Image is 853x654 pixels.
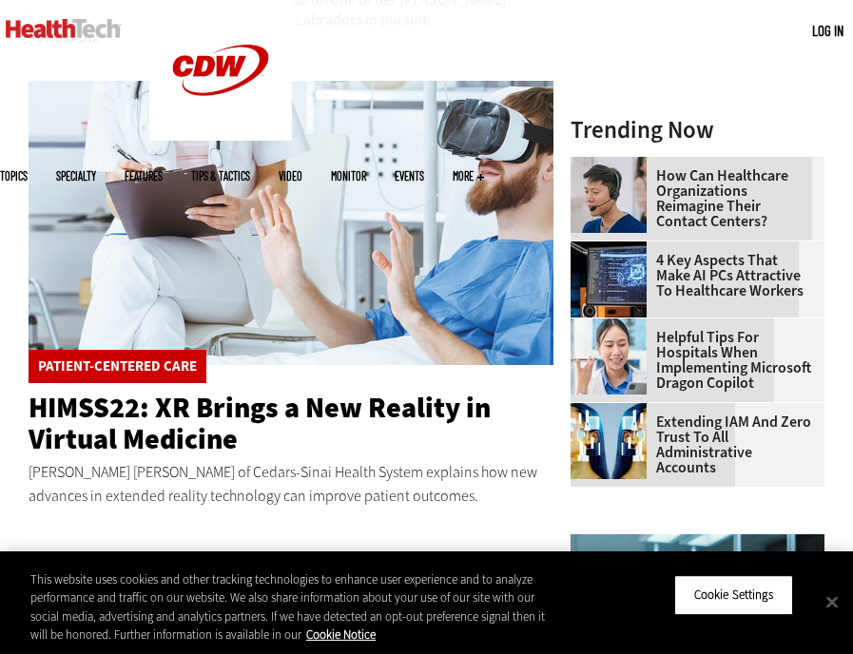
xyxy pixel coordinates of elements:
[571,330,813,391] a: Helpful Tips for Hospitals When Implementing Microsoft Dragon Copilot
[306,626,376,643] a: More information about your privacy
[674,575,793,615] button: Cookie Settings
[812,21,843,41] div: User menu
[191,170,250,182] a: Tips & Tactics
[571,157,656,172] a: Healthcare contact center
[571,414,813,475] a: Extending IAM and Zero Trust to All Administrative Accounts
[571,168,813,229] a: How Can Healthcare Organizations Reimagine Their Contact Centers?
[571,403,656,418] a: abstract image of woman with pixelated face
[571,318,656,334] a: Doctor using phone to dictate to tablet
[279,170,302,182] a: Video
[331,170,366,182] a: MonITor
[149,125,292,145] a: CDW
[38,359,197,374] a: Patient-Centered Care
[571,241,647,317] img: Desktop monitor with brain AI concept
[56,170,96,182] span: Specialty
[453,170,484,182] span: More
[571,318,647,394] img: Doctor using phone to dictate to tablet
[30,570,557,644] div: This website uses cookies and other tracking technologies to enhance user experience and to analy...
[125,170,163,182] a: Features
[571,253,813,298] a: 4 Key Aspects That Make AI PCs Attractive to Healthcare Workers
[571,403,647,479] img: abstract image of woman with pixelated face
[6,19,121,38] img: Home
[571,157,647,233] img: Healthcare contact center
[571,241,656,257] a: Desktop monitor with brain AI concept
[29,460,553,509] p: [PERSON_NAME] [PERSON_NAME] of Cedars-Sinai Health System explains how new advances in extended r...
[812,22,843,39] a: Log in
[811,581,853,623] button: Close
[29,81,553,364] img: Virtual Reality
[29,389,491,458] a: HIMSS22: XR Brings a New Reality in Virtual Medicine
[395,170,424,182] a: Events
